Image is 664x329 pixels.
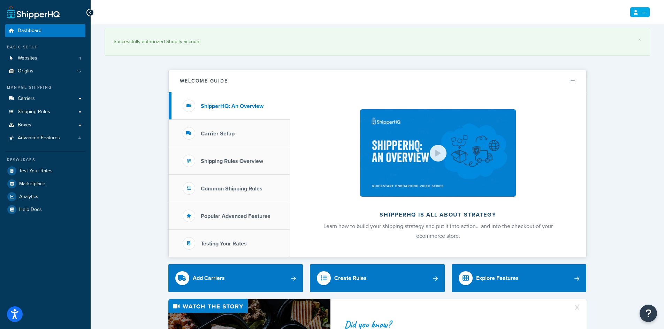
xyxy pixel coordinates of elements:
[476,273,519,283] div: Explore Features
[640,305,657,322] button: Open Resource Center
[5,52,85,65] a: Websites1
[201,103,264,109] h3: ShipperHQ: An Overview
[452,264,587,292] a: Explore Features
[5,132,85,144] li: Advanced Features
[5,190,85,203] a: Analytics
[5,65,85,78] a: Origins15
[18,55,37,61] span: Websites
[5,165,85,177] a: Test Your Rates
[5,105,85,118] a: Shipping Rules
[18,135,60,141] span: Advanced Features
[18,109,50,115] span: Shipping Rules
[5,24,85,37] a: Dashboard
[18,28,41,34] span: Dashboard
[77,68,81,74] span: 15
[180,78,228,84] h2: Welcome Guide
[201,131,235,137] h3: Carrier Setup
[638,37,641,42] a: ×
[5,178,85,190] a: Marketplace
[168,264,303,292] a: Add Carriers
[78,135,81,141] span: 4
[18,68,33,74] span: Origins
[19,207,42,213] span: Help Docs
[201,213,270,219] h3: Popular Advanced Features
[79,55,81,61] span: 1
[5,52,85,65] li: Websites
[201,241,247,247] h3: Testing Your Rates
[5,119,85,132] a: Boxes
[114,37,641,47] div: Successfully authorized Shopify account
[19,194,38,200] span: Analytics
[5,132,85,144] a: Advanced Features4
[5,44,85,50] div: Basic Setup
[5,65,85,78] li: Origins
[323,222,553,240] span: Learn how to build your shipping strategy and put it into action… and into the checkout of your e...
[334,273,367,283] div: Create Rules
[5,157,85,163] div: Resources
[5,85,85,91] div: Manage Shipping
[201,186,262,192] h3: Common Shipping Rules
[18,122,31,128] span: Boxes
[169,70,586,92] button: Welcome Guide
[308,212,568,218] h2: ShipperHQ is all about strategy
[193,273,225,283] div: Add Carriers
[360,109,516,197] img: ShipperHQ is all about strategy
[5,92,85,105] a: Carriers
[19,181,45,187] span: Marketplace
[310,264,445,292] a: Create Rules
[5,203,85,216] a: Help Docs
[19,168,53,174] span: Test Your Rates
[201,158,263,164] h3: Shipping Rules Overview
[18,96,35,102] span: Carriers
